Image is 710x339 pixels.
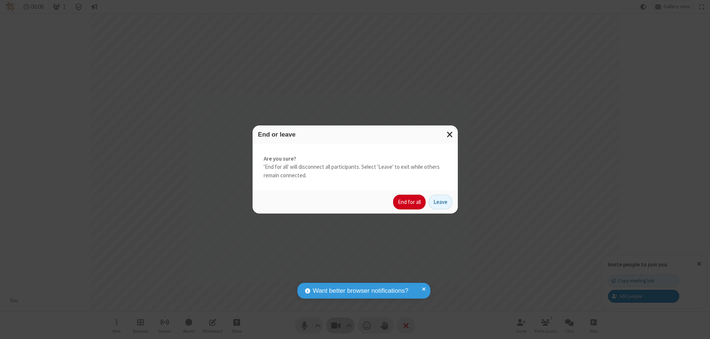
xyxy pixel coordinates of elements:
button: Leave [429,195,452,209]
h3: End or leave [258,131,452,138]
div: 'End for all' will disconnect all participants. Select 'Leave' to exit while others remain connec... [253,144,458,191]
strong: Are you sure? [264,155,447,163]
span: Want better browser notifications? [313,286,408,296]
button: Close modal [442,125,458,144]
button: End for all [393,195,426,209]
